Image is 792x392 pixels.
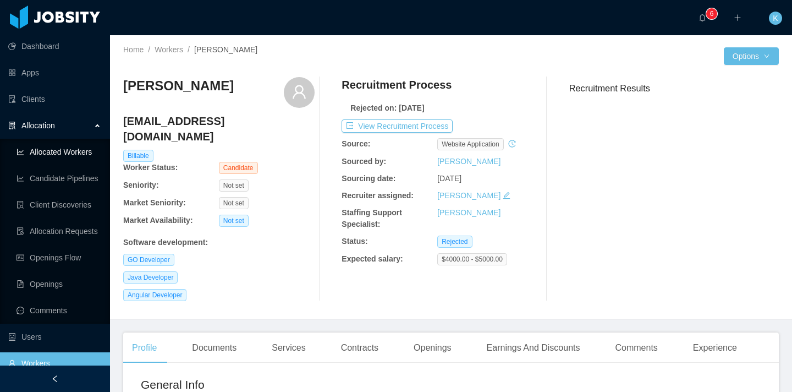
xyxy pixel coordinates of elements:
p: 6 [710,8,714,19]
i: icon: edit [503,192,510,199]
a: icon: line-chartCandidate Pipelines [16,167,101,189]
i: icon: solution [8,122,16,129]
span: Rejected [437,236,472,248]
b: Expected salary: [342,254,403,263]
i: icon: bell [698,14,706,21]
a: icon: file-searchClient Discoveries [16,194,101,216]
button: Optionsicon: down [724,47,779,65]
span: Not set [219,179,249,192]
a: icon: idcardOpenings Flow [16,247,101,269]
b: Recruiter assigned: [342,191,414,200]
span: Candidate [219,162,258,174]
a: [PERSON_NAME] [437,191,501,200]
b: Worker Status: [123,163,178,172]
a: icon: file-textOpenings [16,273,101,295]
span: Not set [219,197,249,209]
h4: [EMAIL_ADDRESS][DOMAIN_NAME] [123,113,315,144]
span: [PERSON_NAME] [194,45,257,54]
h4: Recruitment Process [342,77,452,92]
div: Documents [183,333,245,363]
b: Software development : [123,238,208,247]
span: Not set [219,215,249,227]
span: / [188,45,190,54]
b: Source: [342,139,370,148]
a: icon: exportView Recruitment Process [342,122,453,130]
i: icon: user [291,84,307,100]
div: Services [263,333,314,363]
h3: Recruitment Results [569,81,779,95]
span: Java Developer [123,271,178,284]
a: icon: pie-chartDashboard [8,35,101,57]
a: icon: robotUsers [8,326,101,348]
sup: 6 [706,8,717,19]
b: Sourcing date: [342,174,395,183]
div: Comments [606,333,666,363]
span: Allocation [21,121,55,130]
i: icon: history [508,140,516,148]
button: icon: exportView Recruitment Process [342,119,453,133]
b: Rejected on: [DATE] [350,104,424,112]
b: Market Seniority: [123,198,186,207]
span: website application [437,138,504,150]
div: Profile [123,333,166,363]
span: / [148,45,150,54]
div: Openings [405,333,460,363]
b: Market Availability: [123,216,193,225]
a: icon: auditClients [8,88,101,110]
a: Workers [155,45,183,54]
div: Earnings And Discounts [478,333,589,363]
span: [DATE] [437,174,461,183]
a: icon: file-doneAllocation Requests [16,220,101,242]
span: GO Developer [123,254,174,266]
i: icon: plus [734,14,741,21]
div: Contracts [332,333,387,363]
b: Sourced by: [342,157,386,166]
a: Home [123,45,144,54]
div: Experience [684,333,746,363]
h3: [PERSON_NAME] [123,77,234,95]
span: Angular Developer [123,289,186,301]
span: K [773,12,778,25]
b: Status: [342,237,367,246]
a: [PERSON_NAME] [437,157,501,166]
b: Staffing Support Specialist: [342,208,402,228]
span: $4000.00 - $5000.00 [437,253,507,265]
a: icon: messageComments [16,300,101,322]
a: icon: line-chartAllocated Workers [16,141,101,163]
a: [PERSON_NAME] [437,208,501,217]
a: icon: appstoreApps [8,62,101,84]
a: icon: userWorkers [8,352,101,374]
span: Billable [123,150,153,162]
b: Seniority: [123,181,159,189]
